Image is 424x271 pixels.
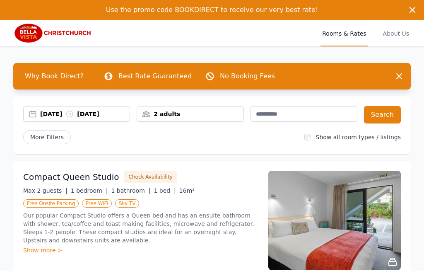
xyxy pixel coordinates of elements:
span: Use the promo code BOOKDIRECT to receive our very best rate! [106,6,318,14]
p: No Booking Fees [220,71,275,81]
span: Sky TV [115,199,140,208]
span: Free WiFi [82,199,112,208]
span: Free Onsite Parking [23,199,79,208]
div: 2 adults [137,110,243,118]
p: Best Rate Guaranteed [118,71,192,81]
div: Show more > [23,246,258,254]
button: Search [364,106,401,123]
a: About Us [381,20,411,46]
div: [DATE] [DATE] [40,110,130,118]
span: Why Book Direct? [18,68,90,85]
h3: Compact Queen Studio [23,171,119,183]
span: 16m² [179,187,195,194]
span: 1 bed | [154,187,176,194]
p: Our popular Compact Studio offers a Queen bed and has an ensuite bathroom with shower, tea/coffee... [23,211,258,244]
button: Check Availability [124,171,177,183]
label: Show all room types / listings [316,134,401,140]
img: Bella Vista Christchurch [13,23,93,43]
span: 1 bedroom | [71,187,108,194]
span: More Filters [23,130,71,144]
span: 1 bathroom | [111,187,150,194]
a: Rooms & Rates [320,20,368,46]
span: Max 2 guests | [23,187,67,194]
